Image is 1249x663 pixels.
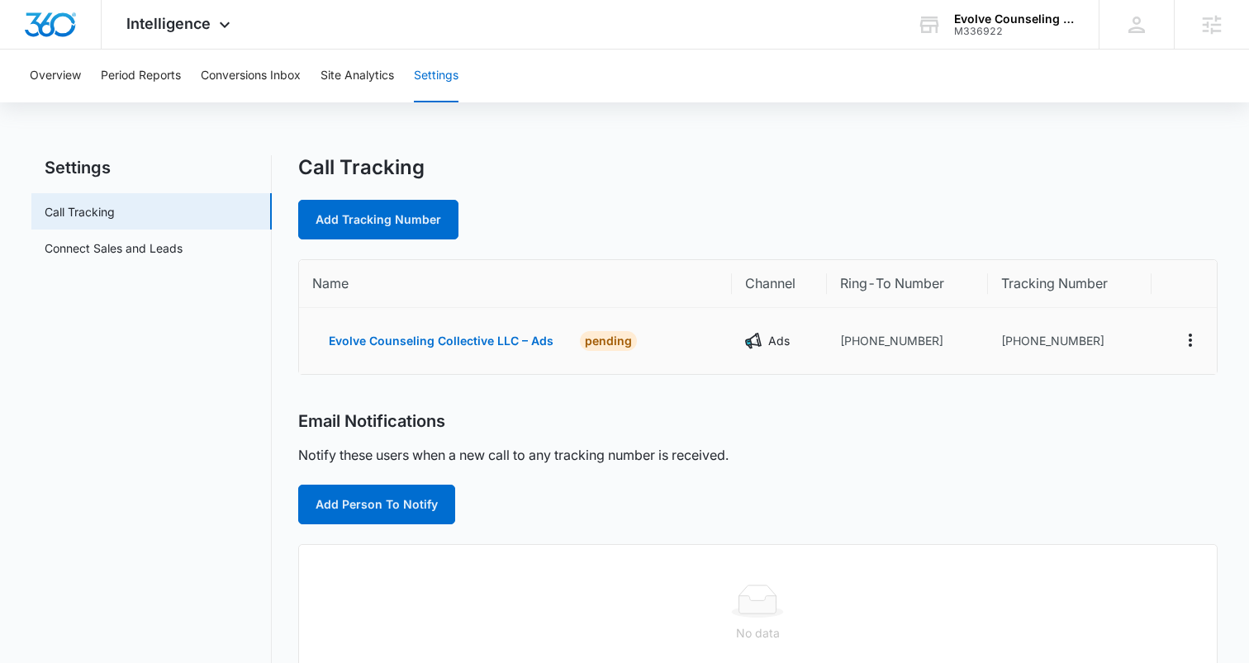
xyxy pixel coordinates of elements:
[745,333,762,349] img: Ads
[414,50,458,102] button: Settings
[299,260,732,308] th: Name
[45,239,183,257] a: Connect Sales and Leads
[580,331,637,351] div: PENDING
[312,321,570,361] button: Evolve Counseling Collective LLC – Ads
[126,15,211,32] span: Intelligence
[298,200,458,239] a: Add Tracking Number
[954,12,1075,26] div: account name
[31,155,272,180] h2: Settings
[954,26,1075,37] div: account id
[30,50,81,102] button: Overview
[298,445,729,465] p: Notify these users when a new call to any tracking number is received.
[321,50,394,102] button: Site Analytics
[1177,327,1204,353] button: Actions
[45,203,115,220] a: Call Tracking
[312,624,1204,642] div: No data
[201,50,301,102] button: Conversions Inbox
[298,155,425,180] h1: Call Tracking
[298,485,455,524] button: Add Person To Notify
[101,50,181,102] button: Period Reports
[768,332,790,350] p: Ads
[827,260,988,308] th: Ring-To Number
[298,411,445,432] h2: Email Notifications
[988,260,1152,308] th: Tracking Number
[988,308,1152,374] td: [PHONE_NUMBER]
[732,260,827,308] th: Channel
[827,308,988,374] td: [PHONE_NUMBER]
